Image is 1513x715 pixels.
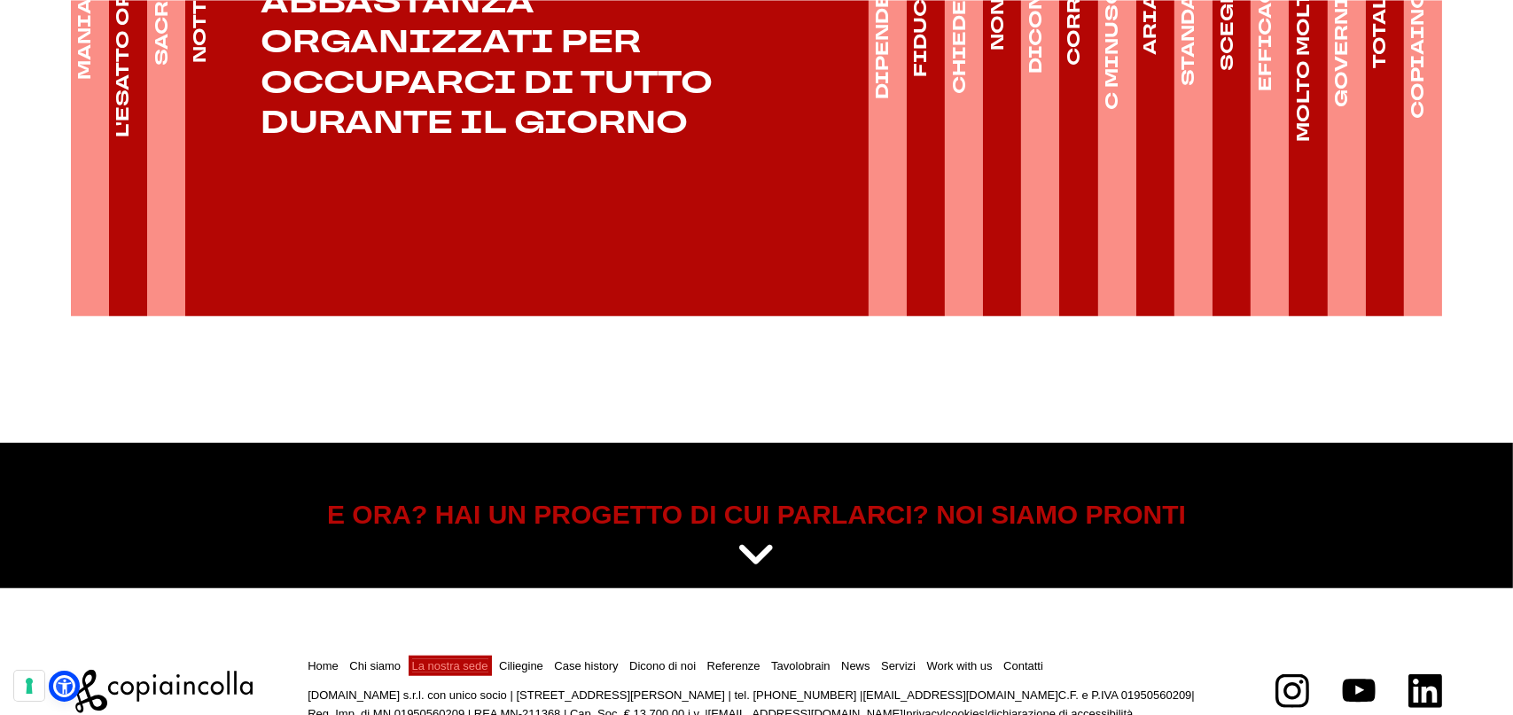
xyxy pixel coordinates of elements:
[84,496,1429,533] h5: E ORA? HAI UN PROGETTO DI CUI PARLARCI? NOI SIAMO PRONTI
[863,688,1058,702] a: [EMAIL_ADDRESS][DOMAIN_NAME]
[53,675,75,697] a: Open Accessibility Menu
[927,659,993,672] a: Work with us
[499,659,543,672] a: Ciliegine
[841,659,870,672] a: News
[1003,659,1043,672] a: Contatti
[881,659,916,672] a: Servizi
[14,671,44,701] button: Le tue preferenze relative al consenso per le tecnologie di tracciamento
[308,659,339,672] a: Home
[771,659,831,672] a: Tavolobrain
[349,659,401,672] a: Chi siamo
[629,659,696,672] a: Dicono di noi
[412,659,488,672] a: La nostra sede
[707,659,760,672] a: Referenze
[554,659,618,672] a: Case history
